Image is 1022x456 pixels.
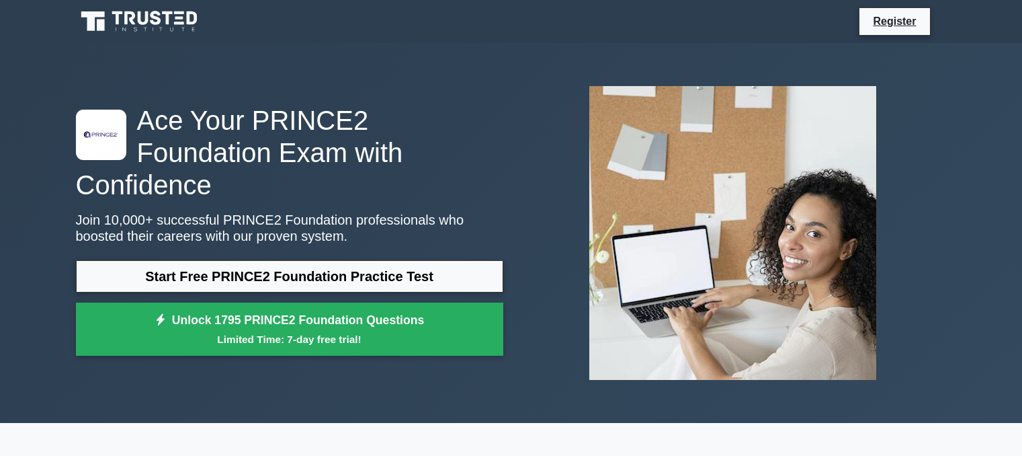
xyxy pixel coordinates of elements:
[865,13,924,30] a: Register
[76,104,503,201] h1: Ace Your PRINCE2 Foundation Exam with Confidence
[93,332,486,347] small: Limited Time: 7-day free trial!
[76,212,503,244] p: Join 10,000+ successful PRINCE2 Foundation professionals who boosted their careers with our prove...
[76,303,503,356] a: Unlock 1795 PRINCE2 Foundation QuestionsLimited Time: 7-day free trial!
[76,260,503,293] a: Start Free PRINCE2 Foundation Practice Test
